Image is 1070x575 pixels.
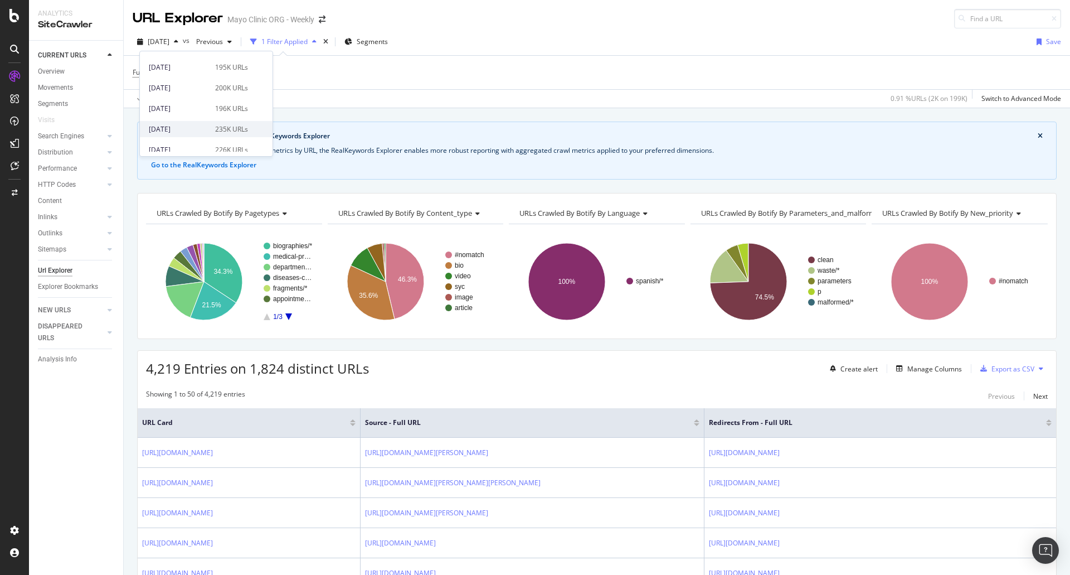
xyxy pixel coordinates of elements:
[892,362,962,375] button: Manage Columns
[38,66,65,78] div: Overview
[38,163,104,175] a: Performance
[321,36,330,47] div: times
[709,508,780,519] a: [URL][DOMAIN_NAME]
[455,251,484,259] text: #nomatch
[151,160,256,170] button: Go to the RealKeywords Explorer
[227,14,314,25] div: Mayo Clinic ORG - Weekly
[328,233,504,330] div: A chart.
[357,37,388,46] span: Segments
[38,131,104,142] a: Search Engines
[38,147,73,158] div: Distribution
[455,293,473,301] text: image
[365,538,436,549] a: [URL][DOMAIN_NAME]
[38,281,98,293] div: Explorer Bookmarks
[142,477,213,489] a: [URL][DOMAIN_NAME]
[38,9,114,18] div: Analytics
[149,145,208,155] div: [DATE]
[509,233,685,330] div: A chart.
[157,208,279,218] span: URLs Crawled By Botify By pagetypes
[38,305,104,316] a: NEW URLS
[38,211,57,223] div: Inlinks
[818,298,854,306] text: malformed/*
[701,208,899,218] span: URLs Crawled By Botify By parameters_and_malformed_urls
[215,62,248,73] div: 195K URLs
[38,179,76,191] div: HTTP Codes
[1046,37,1061,46] div: Save
[246,33,321,51] button: 1 Filter Applied
[872,233,1048,330] svg: A chart.
[133,90,165,108] button: Apply
[38,244,104,255] a: Sitemaps
[142,508,213,519] a: [URL][DOMAIN_NAME]
[38,228,104,239] a: Outlinks
[146,389,245,403] div: Showing 1 to 50 of 4,219 entries
[38,66,115,78] a: Overview
[38,50,104,61] a: CURRENT URLS
[38,354,115,365] a: Analysis Info
[336,204,494,222] h4: URLs Crawled By Botify By content_type
[38,179,104,191] a: HTTP Codes
[1033,392,1048,401] div: Next
[755,293,774,301] text: 74.5%
[142,538,213,549] a: [URL][DOMAIN_NAME]
[365,508,488,519] a: [URL][DOMAIN_NAME][PERSON_NAME]
[891,94,967,103] div: 0.91 % URLs ( 2K on 199K )
[921,278,938,286] text: 100%
[988,392,1015,401] div: Previous
[192,37,223,46] span: Previous
[149,104,208,114] div: [DATE]
[840,364,878,374] div: Create alert
[38,265,72,277] div: Url Explorer
[215,145,248,155] div: 226K URLs
[319,16,325,23] div: arrow-right-arrow-left
[38,98,115,110] a: Segments
[981,94,1061,103] div: Switch to Advanced Mode
[954,9,1061,28] input: Find a URL
[273,242,312,250] text: biographies/*
[202,301,221,309] text: 21.5%
[38,114,66,126] a: Visits
[38,281,115,293] a: Explorer Bookmarks
[709,538,780,549] a: [URL][DOMAIN_NAME]
[455,272,471,280] text: video
[146,233,322,330] div: A chart.
[455,283,465,291] text: syc
[1032,537,1059,564] div: Open Intercom Messenger
[709,477,780,489] a: [URL][DOMAIN_NAME]
[636,277,664,285] text: spanish/*
[146,359,369,378] span: 4,219 Entries on 1,824 distinct URLs
[38,163,77,175] div: Performance
[699,204,916,222] h4: URLs Crawled By Botify By parameters_and_malformed_urls
[398,276,417,283] text: 46.3%
[215,83,248,93] div: 200K URLs
[273,284,308,292] text: fragments/*
[154,204,312,222] h4: URLs Crawled By Botify By pagetypes
[38,82,73,94] div: Movements
[340,33,392,51] button: Segments
[38,354,77,365] div: Analysis Info
[192,33,236,51] button: Previous
[519,208,640,218] span: URLs Crawled By Botify By language
[365,418,677,428] span: Source - Full URL
[38,82,115,94] a: Movements
[148,37,169,46] span: 2025 Oct. 8th
[38,98,68,110] div: Segments
[215,104,248,114] div: 196K URLs
[38,114,55,126] div: Visits
[133,33,183,51] button: [DATE]
[991,364,1034,374] div: Export as CSV
[880,204,1038,222] h4: URLs Crawled By Botify By new_priority
[455,304,473,312] text: article
[999,277,1028,285] text: #nomatch
[38,195,115,207] a: Content
[137,122,1057,180] div: info banner
[38,195,62,207] div: Content
[1035,129,1045,143] button: close banner
[149,83,208,93] div: [DATE]
[215,124,248,134] div: 235K URLs
[38,211,104,223] a: Inlinks
[273,274,312,282] text: diseases-c…
[273,313,283,321] text: 1/3
[38,18,114,31] div: SiteCrawler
